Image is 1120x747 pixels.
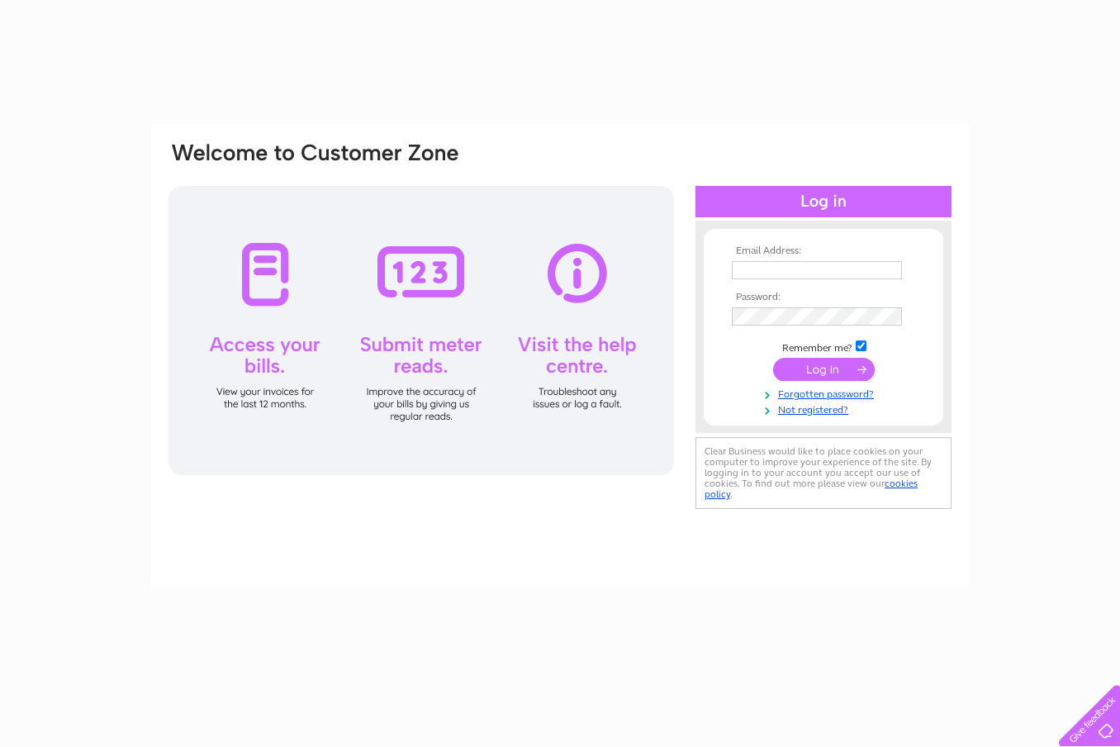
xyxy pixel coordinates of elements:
[728,338,919,354] td: Remember me?
[705,478,918,500] a: cookies policy
[728,245,919,257] th: Email Address:
[732,401,919,416] a: Not registered?
[695,437,952,509] div: Clear Business would like to place cookies on your computer to improve your experience of the sit...
[773,358,875,381] input: Submit
[728,292,919,303] th: Password:
[732,385,919,401] a: Forgotten password?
